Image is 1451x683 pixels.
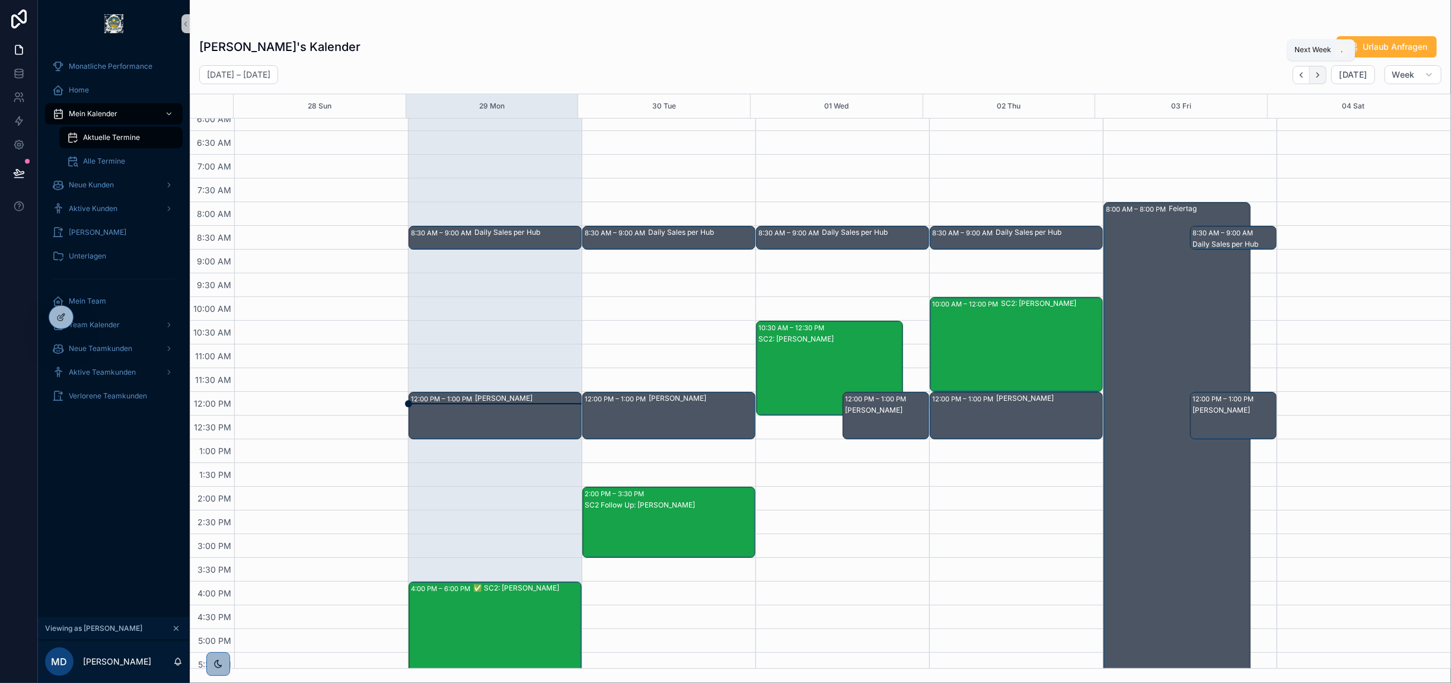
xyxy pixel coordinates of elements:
[585,500,754,510] div: SC2 Follow Up: [PERSON_NAME]
[822,228,928,237] div: Daily Sales per Hub
[1331,65,1375,84] button: [DATE]
[1339,69,1367,80] span: [DATE]
[930,392,1102,439] div: 12:00 PM – 1:00 PM[PERSON_NAME]
[196,470,234,480] span: 1:30 PM
[583,487,755,557] div: 2:00 PM – 3:30 PMSC2 Follow Up: [PERSON_NAME]
[1191,226,1276,249] div: 8:30 AM – 9:00 AMDaily Sales per Hub
[45,291,183,312] a: Mein Team
[192,351,234,361] span: 11:00 AM
[652,94,676,118] button: 30 Tue
[1171,94,1191,118] button: 03 Fri
[45,385,183,407] a: Verlorene Teamkunden
[1001,299,1102,308] div: SC2: [PERSON_NAME]
[1337,45,1347,55] span: .
[45,314,183,336] a: Team Kalender
[845,393,909,405] div: 12:00 PM – 1:00 PM
[1192,240,1275,249] div: Daily Sales per Hub
[757,226,929,249] div: 8:30 AM – 9:00 AMDaily Sales per Hub
[69,368,136,377] span: Aktive Teamkunden
[45,174,183,196] a: Neue Kunden
[843,392,929,439] div: 12:00 PM – 1:00 PM[PERSON_NAME]
[932,227,996,239] div: 8:30 AM – 9:00 AM
[196,446,234,456] span: 1:00 PM
[69,251,106,261] span: Unterlagen
[1310,66,1326,84] button: Next
[845,406,928,415] div: [PERSON_NAME]
[194,517,234,527] span: 2:30 PM
[1342,94,1364,118] button: 04 Sat
[69,320,120,330] span: Team Kalender
[83,157,125,166] span: Alle Termine
[69,391,147,401] span: Verlorene Teamkunden
[69,296,106,306] span: Mein Team
[409,582,581,676] div: 4:00 PM – 6:00 PM✅ SC2: [PERSON_NAME]
[194,588,234,598] span: 4:00 PM
[1337,36,1437,58] button: Urlaub Anfragen
[585,393,649,405] div: 12:00 PM – 1:00 PM
[45,222,183,243] a: [PERSON_NAME]
[758,334,902,344] div: SC2: [PERSON_NAME]
[930,226,1102,249] div: 8:30 AM – 9:00 AMDaily Sales per Hub
[194,493,234,503] span: 2:00 PM
[1392,69,1415,80] span: Week
[45,245,183,267] a: Unterlagen
[45,362,183,383] a: Aktive Teamkunden
[1169,204,1249,213] div: Feiertag
[757,321,903,415] div: 10:30 AM – 12:30 PMSC2: [PERSON_NAME]
[195,659,234,669] span: 5:30 PM
[1363,41,1427,53] span: Urlaub Anfragen
[194,161,234,171] span: 7:00 AM
[411,393,475,405] div: 12:00 PM – 1:00 PM
[996,394,1102,403] div: [PERSON_NAME]
[104,14,123,33] img: App logo
[824,94,849,118] button: 01 Wed
[45,338,183,359] a: Neue Teamkunden
[194,209,234,219] span: 8:00 AM
[191,398,234,408] span: 12:00 PM
[585,488,647,500] div: 2:00 PM – 3:30 PM
[192,375,234,385] span: 11:30 AM
[1106,203,1169,215] div: 8:00 AM – 8:00 PM
[207,69,270,81] h2: [DATE] – [DATE]
[194,280,234,290] span: 9:30 AM
[191,422,234,432] span: 12:30 PM
[474,228,581,237] div: Daily Sales per Hub
[194,185,234,195] span: 7:30 AM
[194,256,234,266] span: 9:00 AM
[479,94,505,118] button: 29 Mon
[69,109,117,119] span: Mein Kalender
[648,228,754,237] div: Daily Sales per Hub
[649,394,754,403] div: [PERSON_NAME]
[758,322,827,334] div: 10:30 AM – 12:30 PM
[930,298,1102,391] div: 10:00 AM – 12:00 PMSC2: [PERSON_NAME]
[475,394,581,403] div: [PERSON_NAME]
[69,228,126,237] span: [PERSON_NAME]
[1191,392,1276,439] div: 12:00 PM – 1:00 PM[PERSON_NAME]
[69,204,117,213] span: Aktive Kunden
[69,62,152,71] span: Monatliche Performance
[932,393,996,405] div: 12:00 PM – 1:00 PM
[194,564,234,575] span: 3:30 PM
[59,127,183,148] a: Aktuelle Termine
[409,226,581,249] div: 8:30 AM – 9:00 AMDaily Sales per Hub
[52,655,68,669] span: MD
[59,151,183,172] a: Alle Termine
[194,612,234,622] span: 4:30 PM
[1294,45,1331,55] span: Next Week
[199,39,361,55] h1: [PERSON_NAME]'s Kalender
[409,392,581,439] div: 12:00 PM – 1:00 PM[PERSON_NAME]
[1192,393,1257,405] div: 12:00 PM – 1:00 PM
[997,94,1021,118] button: 02 Thu
[932,298,1001,310] div: 10:00 AM – 12:00 PM
[308,94,331,118] button: 28 Sun
[194,541,234,551] span: 3:00 PM
[45,198,183,219] a: Aktive Kunden
[38,47,190,422] div: scrollable content
[83,656,151,668] p: [PERSON_NAME]
[83,133,140,142] span: Aktuelle Termine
